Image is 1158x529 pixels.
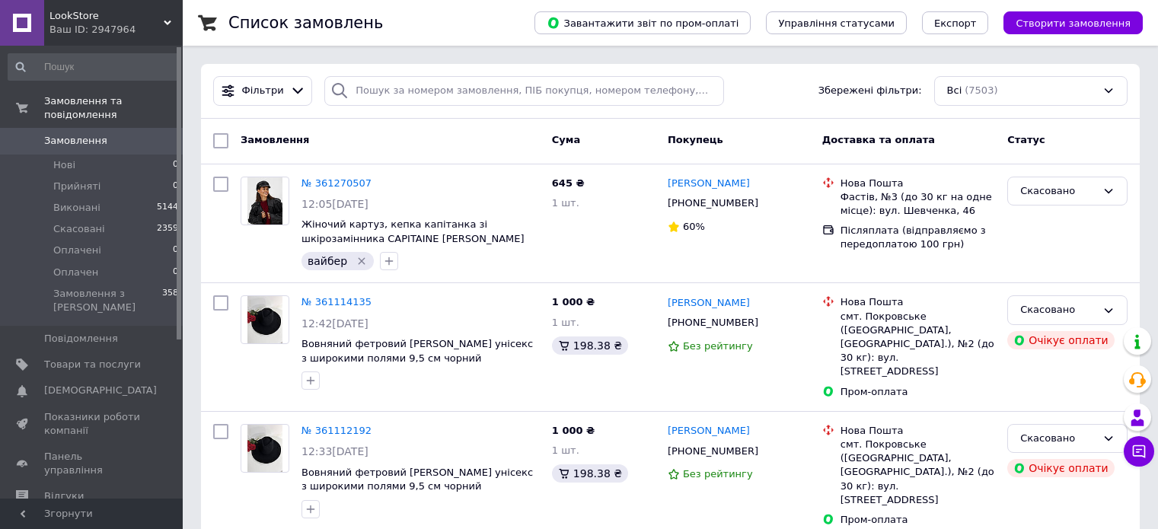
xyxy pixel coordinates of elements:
span: Покупець [668,134,723,145]
span: Оплачені [53,244,101,257]
span: 0 [173,266,178,279]
span: Без рейтингу [683,340,753,352]
h1: Список замовлень [228,14,383,32]
span: Завантажити звіт по пром-оплаті [547,16,739,30]
span: Оплачен [53,266,98,279]
input: Пошук [8,53,180,81]
span: (7503) [965,84,997,96]
span: вайбер [308,255,347,267]
div: Скасовано [1020,183,1096,199]
span: 12:33[DATE] [301,445,368,457]
span: Управління статусами [778,18,895,29]
div: Нова Пошта [841,424,995,438]
span: Нові [53,158,75,172]
span: [DEMOGRAPHIC_DATA] [44,384,157,397]
a: Вовняний фетровий [PERSON_NAME] унісекс з широкими полями 9,5 см чорний [301,338,533,364]
span: 1 шт. [552,445,579,456]
div: Очікує оплати [1007,459,1115,477]
div: Скасовано [1020,302,1096,318]
a: [PERSON_NAME] [668,177,750,191]
span: 1 000 ₴ [552,296,595,308]
div: Очікує оплати [1007,331,1115,349]
img: Фото товару [247,425,283,472]
span: 0 [173,244,178,257]
span: Скасовані [53,222,105,236]
div: Ваш ID: 2947964 [49,23,183,37]
span: Прийняті [53,180,100,193]
span: Товари та послуги [44,358,141,371]
span: [PHONE_NUMBER] [668,445,758,457]
img: Фото товару [247,177,283,225]
span: Фільтри [242,84,284,98]
div: Післяплата (відправляємо з передоплатою 100 грн) [841,224,995,251]
span: Показники роботи компанії [44,410,141,438]
img: Фото товару [247,296,283,343]
a: Фото товару [241,177,289,225]
span: 12:42[DATE] [301,317,368,330]
span: 1 шт. [552,197,579,209]
span: Повідомлення [44,332,118,346]
div: Пром-оплата [841,513,995,527]
span: 1 шт. [552,317,579,328]
span: Панель управління [44,450,141,477]
span: Всі [947,84,962,98]
span: 12:05[DATE] [301,198,368,210]
div: 198.38 ₴ [552,336,628,355]
a: № 361114135 [301,296,372,308]
span: 0 [173,158,178,172]
input: Пошук за номером замовлення, ПІБ покупця, номером телефону, Email, номером накладної [324,76,724,106]
a: № 361112192 [301,425,372,436]
span: [PHONE_NUMBER] [668,317,758,328]
div: Нова Пошта [841,295,995,309]
button: Завантажити звіт по пром-оплаті [534,11,751,34]
div: Фастів, №3 (до 30 кг на одне місце): вул. Шевченка, 46 [841,190,995,218]
span: Відгуки [44,489,84,503]
a: [PERSON_NAME] [668,296,750,311]
a: Жіночий картуз, кепка капітанка зі шкірозамінника CAPITAINE [PERSON_NAME] [301,218,525,244]
div: смт. Покровське ([GEOGRAPHIC_DATA], [GEOGRAPHIC_DATA].), №2 (до 30 кг): вул. [STREET_ADDRESS] [841,438,995,507]
span: 358 [162,287,178,314]
span: 60% [683,221,705,232]
div: Нова Пошта [841,177,995,190]
a: № 361270507 [301,177,372,189]
span: Статус [1007,134,1045,145]
span: Доставка та оплата [822,134,935,145]
a: Фото товару [241,424,289,473]
div: 198.38 ₴ [552,464,628,483]
span: Створити замовлення [1016,18,1131,29]
span: Без рейтингу [683,468,753,480]
span: 0 [173,180,178,193]
span: Експорт [934,18,977,29]
span: [PHONE_NUMBER] [668,197,758,209]
span: Замовлення та повідомлення [44,94,183,122]
a: Створити замовлення [988,17,1143,28]
a: Вовняний фетровий [PERSON_NAME] унісекс з широкими полями 9,5 см чорний [301,467,533,492]
span: Замовлення з [PERSON_NAME] [53,287,162,314]
div: Скасовано [1020,431,1096,447]
span: Замовлення [241,134,309,145]
span: LookStore [49,9,164,23]
span: 1 000 ₴ [552,425,595,436]
span: Виконані [53,201,100,215]
a: Фото товару [241,295,289,344]
div: смт. Покровське ([GEOGRAPHIC_DATA], [GEOGRAPHIC_DATA].), №2 (до 30 кг): вул. [STREET_ADDRESS] [841,310,995,379]
span: 2359 [157,222,178,236]
span: Замовлення [44,134,107,148]
button: Експорт [922,11,989,34]
span: 645 ₴ [552,177,585,189]
button: Управління статусами [766,11,907,34]
span: Збережені фільтри: [818,84,922,98]
svg: Видалити мітку [356,255,368,267]
span: Cума [552,134,580,145]
button: Чат з покупцем [1124,436,1154,467]
span: 5144 [157,201,178,215]
button: Створити замовлення [1003,11,1143,34]
a: [PERSON_NAME] [668,424,750,438]
div: Пром-оплата [841,385,995,399]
